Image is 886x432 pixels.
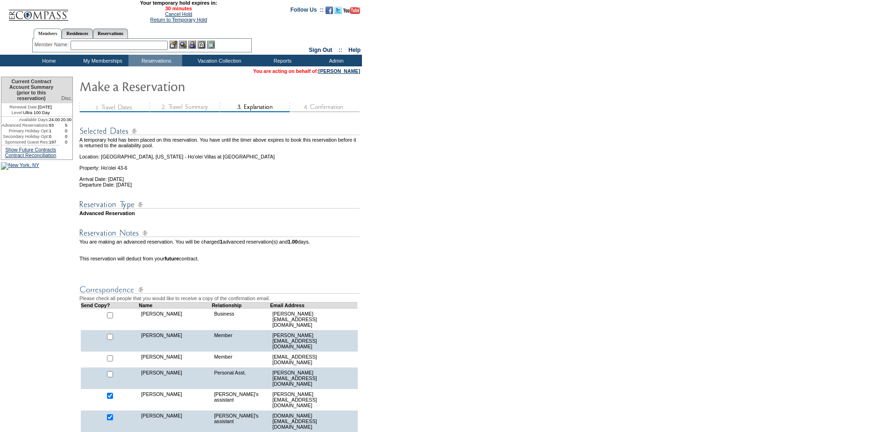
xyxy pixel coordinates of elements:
[79,125,360,137] img: Reservation Dates
[326,9,333,15] a: Become our fan on Facebook
[212,389,270,410] td: [PERSON_NAME]'s assistant
[60,117,72,122] td: 20.00
[79,159,361,171] td: Property: Ho'olei 43-6
[8,2,69,21] img: Compass Home
[1,103,60,110] td: [DATE]
[326,7,333,14] img: Become our fan on Facebook
[49,122,60,128] td: 93
[75,55,128,66] td: My Memberships
[270,367,357,389] td: [PERSON_NAME][EMAIL_ADDRESS][DOMAIN_NAME]
[270,389,357,410] td: [PERSON_NAME][EMAIL_ADDRESS][DOMAIN_NAME]
[288,239,298,245] b: 1.00
[79,102,149,112] img: step1_state3.gif
[79,227,360,239] img: Reservation Notes
[128,55,182,66] td: Reservations
[139,389,212,410] td: [PERSON_NAME]
[79,171,361,182] td: Arrival Date: [DATE]
[60,139,72,145] td: 0
[348,47,361,53] a: Help
[60,128,72,134] td: 0
[139,330,212,352] td: [PERSON_NAME]
[60,122,72,128] td: 5
[79,148,361,159] td: Location: [GEOGRAPHIC_DATA], [US_STATE] - Ho'olei Villas at [GEOGRAPHIC_DATA]
[62,29,93,38] a: Residences
[21,55,75,66] td: Home
[1,134,49,139] td: Secondary Holiday Opt:
[5,147,56,152] a: Show Future Contracts
[253,68,360,74] span: You are acting on behalf of:
[309,47,332,53] a: Sign Out
[270,308,357,330] td: [PERSON_NAME][EMAIL_ADDRESS][DOMAIN_NAME]
[34,29,62,39] a: Members
[270,410,357,432] td: [DOMAIN_NAME][EMAIL_ADDRESS][DOMAIN_NAME]
[164,256,179,261] b: future
[79,182,361,187] td: Departure Date: [DATE]
[1,117,49,122] td: Available Days:
[79,77,266,95] img: Make Reservation
[270,302,357,308] td: Email Address
[334,7,342,14] img: Follow us on Twitter
[81,302,139,308] td: Send Copy?
[207,41,215,49] img: b_calculator.gif
[49,117,60,122] td: 24.00
[79,137,361,148] td: A temporary hold has been placed on this reservation. You have until the timer above expires to b...
[165,11,192,17] a: Cancel Hold
[79,210,361,216] td: Advanced Reservation
[212,352,270,367] td: Member
[49,134,60,139] td: 0
[79,295,270,301] span: Please check all people that you would like to receive a copy of the confirmation email.
[270,330,357,352] td: [PERSON_NAME][EMAIL_ADDRESS][DOMAIN_NAME]
[1,128,49,134] td: Primary Holiday Opt:
[343,7,360,14] img: Subscribe to our YouTube Channel
[188,41,196,49] img: Impersonate
[61,95,72,101] span: Disc.
[212,302,270,308] td: Relationship
[1,110,60,117] td: Ultra 100 Day
[150,17,207,22] a: Return to Temporary Hold
[139,352,212,367] td: [PERSON_NAME]
[319,68,360,74] a: [PERSON_NAME]
[170,41,177,49] img: b_edit.gif
[79,256,361,261] td: This reservation will deduct from your contract.
[334,9,342,15] a: Follow us on Twitter
[308,55,362,66] td: Admin
[1,162,39,170] img: New York, NY
[93,29,128,38] a: Reservations
[49,128,60,134] td: 1
[212,330,270,352] td: Member
[343,9,360,15] a: Subscribe to our YouTube Channel
[291,6,324,17] td: Follow Us ::
[79,239,361,250] td: You are making an advanced reservation. You will be charged advanced reservation(s) and days.
[270,352,357,367] td: [EMAIL_ADDRESS][DOMAIN_NAME]
[60,134,72,139] td: 0
[79,199,360,210] img: Reservation Type
[179,41,187,49] img: View
[1,77,60,103] td: Current Contract Account Summary (prior to this reservation)
[290,102,360,112] img: step4_state1.gif
[5,152,57,158] a: Contract Reconciliation
[12,110,23,115] span: Level:
[9,104,38,110] span: Renewal Date:
[212,367,270,389] td: Personal Asst.
[339,47,342,53] span: ::
[139,410,212,432] td: [PERSON_NAME]
[139,308,212,330] td: [PERSON_NAME]
[220,239,222,245] b: 1
[212,308,270,330] td: Business
[198,41,206,49] img: Reservations
[212,410,270,432] td: [PERSON_NAME]'s assistant
[139,367,212,389] td: [PERSON_NAME]
[35,41,71,49] div: Member Name:
[139,302,212,308] td: Name
[255,55,308,66] td: Reports
[220,102,290,112] img: step3_state2.gif
[73,6,284,11] span: 30 minutes
[182,55,255,66] td: Vacation Collection
[149,102,220,112] img: step2_state3.gif
[1,122,49,128] td: Advanced Reservations:
[1,139,49,145] td: Sponsored Guest Res:
[49,139,60,145] td: 197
